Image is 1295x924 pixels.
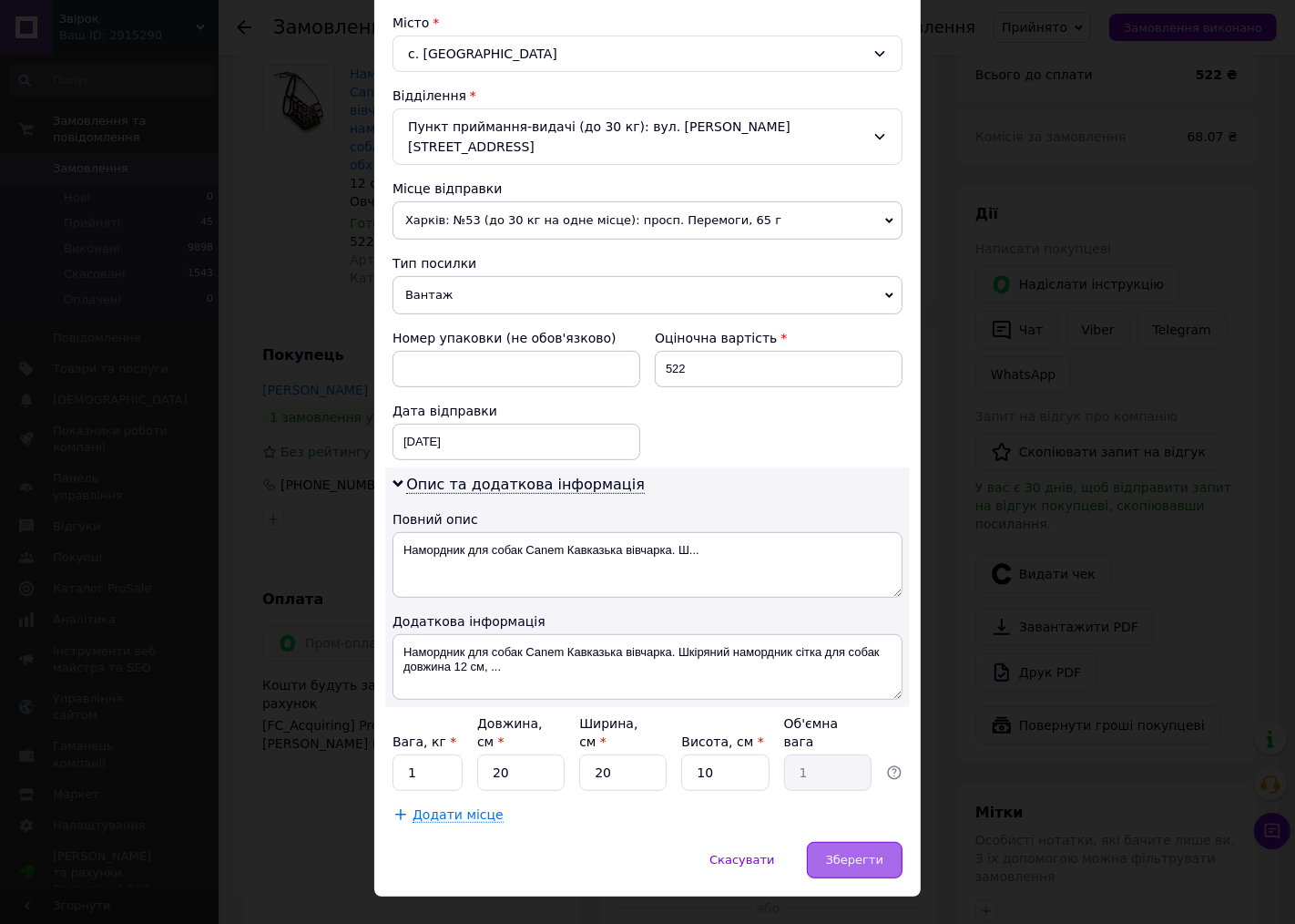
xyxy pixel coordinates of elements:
div: Пункт приймання-видачі (до 30 кг): вул. [PERSON_NAME][STREET_ADDRESS] [393,108,902,165]
label: Висота, см [681,734,763,749]
label: Вага, кг [393,734,456,749]
div: Номер упаковки (не обов'язково) [393,329,640,347]
div: Об'ємна вага [784,714,872,751]
div: Додаткова інформація [393,612,902,631]
span: Харків: №53 (до 30 кг на одне місце): просп. Перемоги, 65 г [393,201,902,240]
span: Опис та додаткова інформація [406,476,645,494]
textarea: Намордник для собак Canem Кавказька вівчарка. Ш... [393,532,902,598]
div: с. [GEOGRAPHIC_DATA] [393,36,902,72]
span: Зберегти [826,853,883,867]
span: Додати місце [413,807,504,823]
textarea: Намордник для собак Canem Кавказька вівчарка. Шкіряний намордник сітка для собак довжина 12 см, ... [393,634,902,700]
div: Відділення [393,87,902,105]
label: Ширина, см [579,716,637,749]
div: Оціночна вартість [655,329,902,347]
div: Повний опис [393,510,902,529]
div: Місто [393,14,902,32]
span: Місце відправки [393,181,503,196]
span: Скасувати [709,853,774,867]
span: Вантаж [393,276,902,314]
span: Тип посилки [393,256,476,271]
div: Дата відправки [393,402,640,420]
label: Довжина, см [477,716,543,749]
